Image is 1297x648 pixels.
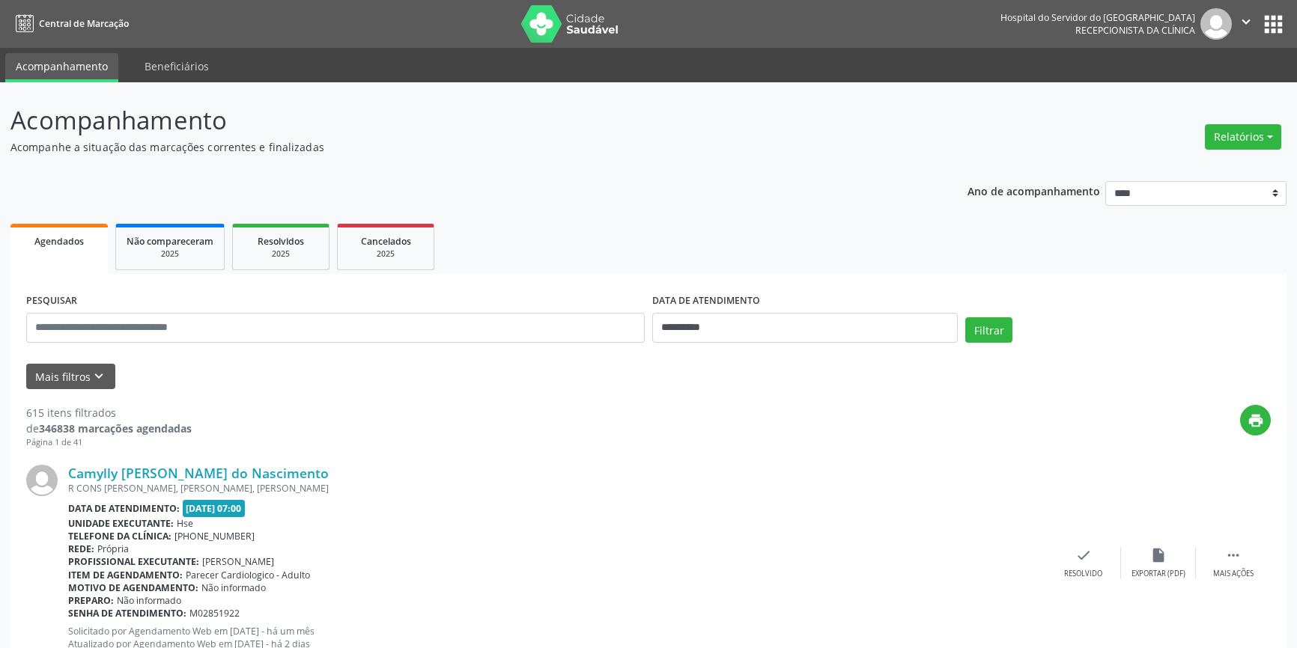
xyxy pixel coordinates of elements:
[1213,569,1254,579] div: Mais ações
[127,248,213,260] div: 2025
[10,139,904,155] p: Acompanhe a situação das marcações correntes e finalizadas
[1205,124,1281,150] button: Relatórios
[68,482,1046,495] div: R CONS [PERSON_NAME], [PERSON_NAME], [PERSON_NAME]
[183,500,246,517] span: [DATE] 07:00
[652,290,760,313] label: DATA DE ATENDIMENTO
[243,248,318,260] div: 2025
[1150,547,1167,563] i: insert_drive_file
[68,569,183,581] b: Item de agendamento:
[117,594,181,607] span: Não informado
[1075,24,1195,37] span: Recepcionista da clínica
[26,465,58,496] img: img
[127,235,213,248] span: Não compareceram
[189,607,240,620] span: M02851922
[68,555,199,568] b: Profissional executante:
[1238,13,1254,30] i: 
[68,607,186,620] b: Senha de atendimento:
[97,542,129,555] span: Própria
[1200,8,1232,40] img: img
[10,11,129,36] a: Central de Marcação
[39,17,129,30] span: Central de Marcação
[1225,547,1242,563] i: 
[91,368,107,385] i: keyboard_arrow_down
[1000,11,1195,24] div: Hospital do Servidor do [GEOGRAPHIC_DATA]
[202,555,274,568] span: [PERSON_NAME]
[1248,412,1264,429] i: print
[10,102,904,139] p: Acompanhamento
[26,405,192,421] div: 615 itens filtrados
[26,290,77,313] label: PESQUISAR
[1240,405,1271,435] button: print
[1260,11,1287,37] button: apps
[177,517,193,530] span: Hse
[1232,8,1260,40] button: 
[26,421,192,436] div: de
[68,581,198,594] b: Motivo de agendamento:
[5,53,118,82] a: Acompanhamento
[39,421,192,435] strong: 346838 marcações agendadas
[186,569,310,581] span: Parecer Cardiologico - Adulto
[134,53,219,79] a: Beneficiários
[34,235,84,248] span: Agendados
[965,317,1012,343] button: Filtrar
[26,364,115,390] button: Mais filtroskeyboard_arrow_down
[1132,569,1185,579] div: Exportar (PDF)
[1064,569,1102,579] div: Resolvido
[968,181,1100,200] p: Ano de acompanhamento
[1075,547,1092,563] i: check
[348,248,423,260] div: 2025
[68,502,180,515] b: Data de atendimento:
[68,542,94,555] b: Rede:
[68,594,114,607] b: Preparo:
[258,235,304,248] span: Resolvidos
[26,436,192,449] div: Página 1 de 41
[68,530,171,542] b: Telefone da clínica:
[361,235,411,248] span: Cancelados
[174,530,255,542] span: [PHONE_NUMBER]
[201,581,266,594] span: Não informado
[68,517,174,530] b: Unidade executante:
[68,465,329,481] a: Camylly [PERSON_NAME] do Nascimento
